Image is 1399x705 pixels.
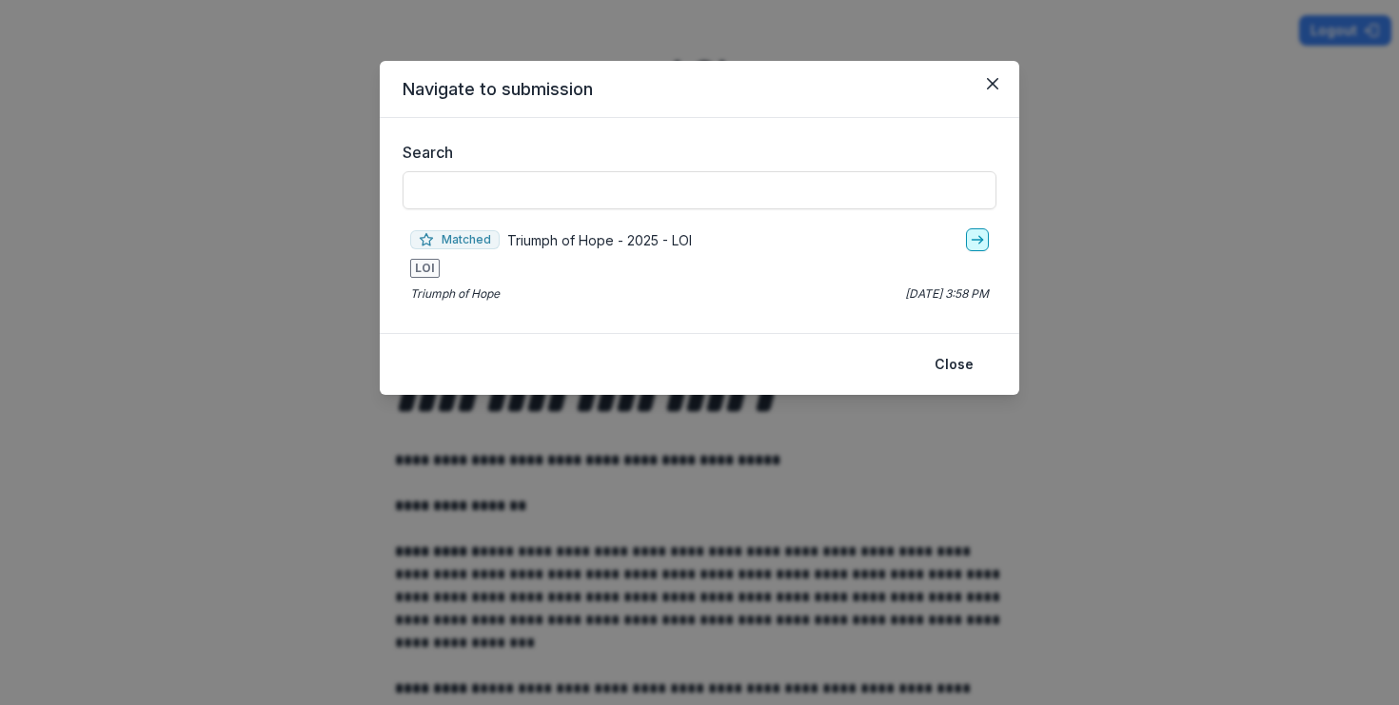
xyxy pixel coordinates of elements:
header: Navigate to submission [380,61,1019,118]
p: Triumph of Hope - 2025 - LOI [507,230,692,250]
button: Close [977,69,1008,99]
span: Matched [410,230,500,249]
p: [DATE] 3:58 PM [905,285,989,303]
p: Triumph of Hope [410,285,500,303]
a: go-to [966,228,989,251]
button: Close [923,349,985,380]
label: Search [403,141,985,164]
span: LOI [410,259,440,278]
